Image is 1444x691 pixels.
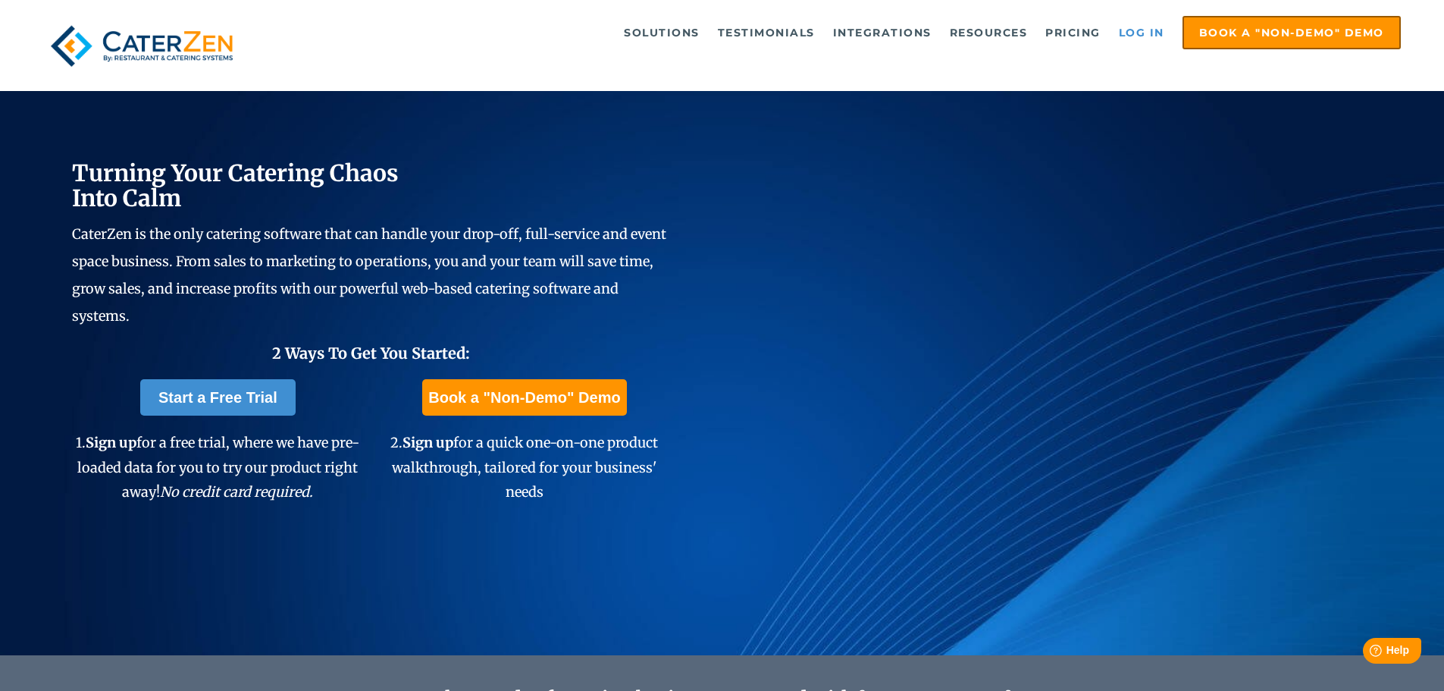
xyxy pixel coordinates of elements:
[86,434,136,451] span: Sign up
[403,434,453,451] span: Sign up
[160,483,313,501] em: No credit card required.
[710,17,822,48] a: Testimonials
[616,17,707,48] a: Solutions
[1111,17,1172,48] a: Log in
[72,159,399,212] span: Turning Your Catering Chaos Into Calm
[76,434,359,501] span: 1. for a free trial, where we have pre-loaded data for you to try our product right away!
[390,434,658,501] span: 2. for a quick one-on-one product walkthrough, tailored for your business' needs
[825,17,939,48] a: Integrations
[275,16,1401,49] div: Navigation Menu
[422,379,626,416] a: Book a "Non-Demo" Demo
[1182,16,1401,49] a: Book a "Non-Demo" Demo
[942,17,1035,48] a: Resources
[272,344,470,363] span: 2 Ways To Get You Started:
[43,16,240,76] img: caterzen
[1038,17,1108,48] a: Pricing
[140,379,296,416] a: Start a Free Trial
[1309,632,1427,674] iframe: Help widget launcher
[72,225,666,325] span: CaterZen is the only catering software that can handle your drop-off, full-service and event spac...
